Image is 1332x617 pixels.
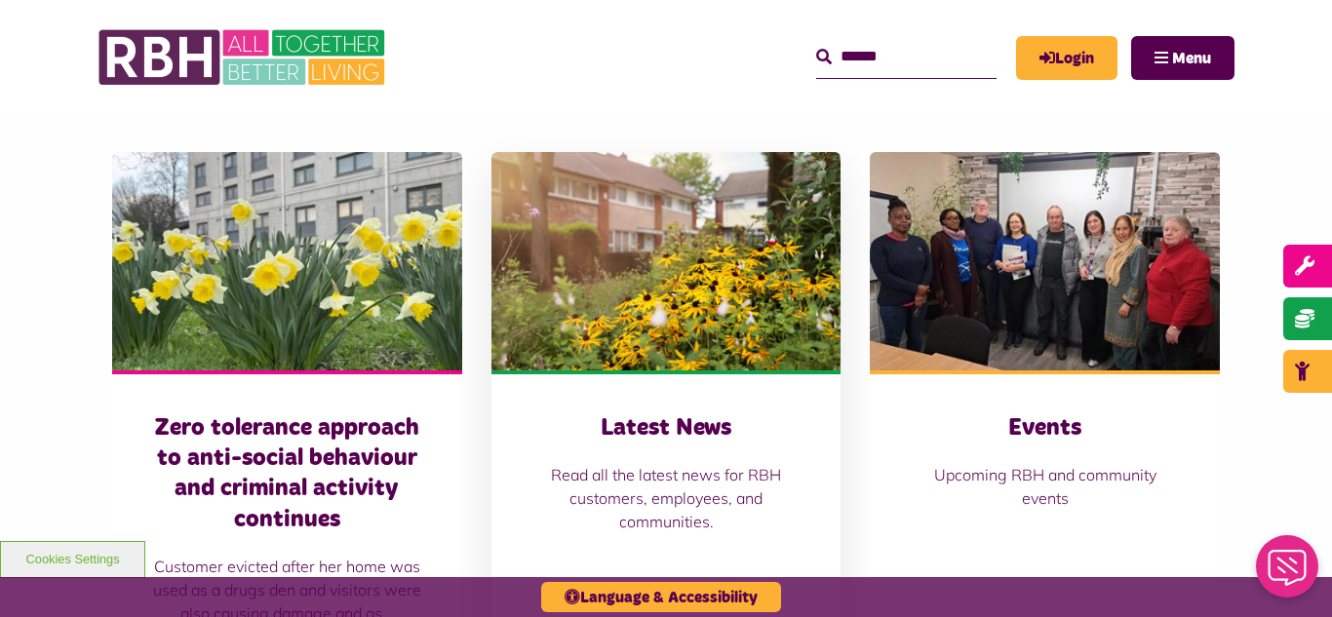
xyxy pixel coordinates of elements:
img: SAZ MEDIA RBH HOUSING4 [491,152,842,370]
input: Search [816,36,997,78]
img: RBH [98,19,390,96]
span: Menu [1172,51,1211,66]
p: Read all the latest news for RBH customers, employees, and communities. [530,463,803,533]
h3: Latest News [530,413,803,443]
a: MyRBH [1016,36,1117,80]
p: Upcoming RBH and community events [909,463,1181,510]
h3: Zero tolerance approach to anti-social behaviour and criminal activity continues [151,413,423,535]
h3: Events [909,413,1181,443]
button: Language & Accessibility [541,582,781,612]
iframe: Netcall Web Assistant for live chat [1244,529,1332,617]
button: Navigation [1131,36,1234,80]
img: Group photo of customers and colleagues at Spotland Community Centre [870,152,1220,370]
img: Freehold [112,152,462,370]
